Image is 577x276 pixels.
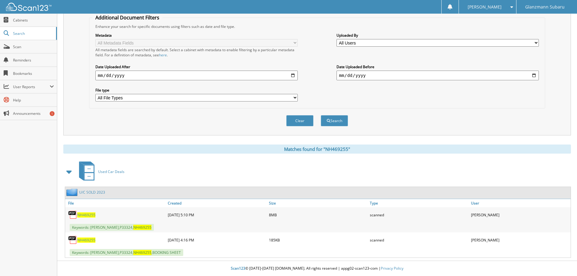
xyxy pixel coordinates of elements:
[70,249,183,256] span: Keywords: [PERSON_NAME],P33324, ,BOOKING SHEET
[92,24,542,29] div: Enhance your search for specific documents using filters such as date and file type.
[469,209,571,221] div: [PERSON_NAME]
[267,234,369,246] div: 185KB
[13,44,54,49] span: Scan
[267,209,369,221] div: 8MB
[159,52,167,58] a: here
[231,266,245,271] span: Scan123
[337,33,539,38] label: Uploaded By
[13,111,54,116] span: Announcements
[92,14,162,21] legend: Additional Document Filters
[77,212,95,218] a: NH469255
[13,31,53,36] span: Search
[469,199,571,207] a: User
[368,209,469,221] div: scanned
[95,71,298,80] input: start
[50,111,55,116] div: 1
[63,145,571,154] div: Matches found for "NH469255"
[337,71,539,80] input: end
[286,115,313,126] button: Clear
[321,115,348,126] button: Search
[468,5,502,9] span: [PERSON_NAME]
[66,188,79,196] img: folder2.png
[68,210,77,219] img: PDF.png
[368,199,469,207] a: Type
[133,225,151,230] span: NH469255
[381,266,403,271] a: Privacy Policy
[13,84,50,89] span: User Reports
[6,3,51,11] img: scan123-logo-white.svg
[95,64,298,69] label: Date Uploaded After
[337,64,539,69] label: Date Uploaded Before
[166,209,267,221] div: [DATE] 5:10 PM
[13,98,54,103] span: Help
[13,71,54,76] span: Bookmarks
[547,247,577,276] iframe: Chat Widget
[95,33,298,38] label: Metadata
[469,234,571,246] div: [PERSON_NAME]
[98,169,124,174] span: Used Car Deals
[525,5,565,9] span: Glanzmann Subaru
[166,199,267,207] a: Created
[65,199,166,207] a: File
[13,18,54,23] span: Cabinets
[57,261,577,276] div: © [DATE]-[DATE] [DOMAIN_NAME]. All rights reserved | appg02-scan123-com |
[70,224,154,231] span: Keywords: [PERSON_NAME],P33324,
[166,234,267,246] div: [DATE] 4:16 PM
[79,190,105,195] a: U/C SOLD 2023
[95,88,298,93] label: File type
[68,235,77,244] img: PDF.png
[267,199,369,207] a: Size
[95,47,298,58] div: All metadata fields are searched by default. Select a cabinet with metadata to enable filtering b...
[368,234,469,246] div: scanned
[77,238,95,243] a: NH469255
[133,250,151,255] span: NH469255
[75,160,124,184] a: Used Car Deals
[13,58,54,63] span: Reminders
